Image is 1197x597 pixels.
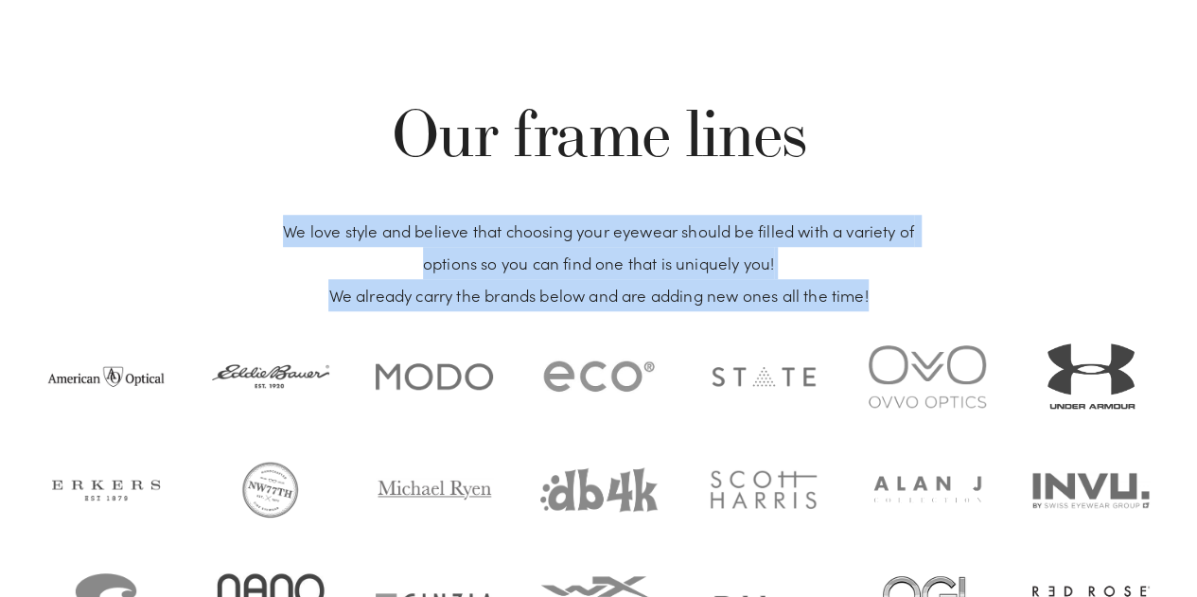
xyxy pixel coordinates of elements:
img: michel-ryen.png [376,478,493,500]
img: modo-logo.png [376,363,493,390]
img: state-logo.png [704,361,821,392]
img: alanj_logo_black.png [869,465,986,514]
img: eddie-bauer.png [212,364,329,388]
img: ovvo-frames.png [869,345,986,407]
img: scott-harris.png [704,459,821,520]
img: eco.jpg [540,345,658,407]
img: erkers.png [47,475,165,504]
img: under-armour-logo-png-transparent.png [1047,343,1135,409]
img: invu.png [1032,470,1150,508]
img: american-optical.png [47,364,165,389]
p: We love style and believe that choosing your eyewear should be filled with a variety of options s... [265,215,932,311]
img: nw-77.png [238,457,303,522]
img: db4k-logo.png [540,467,658,512]
h1: Our frame lines [265,95,932,171]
